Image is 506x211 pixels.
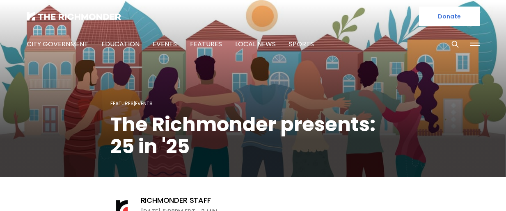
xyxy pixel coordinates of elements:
a: Education [101,39,140,49]
a: City Government [27,39,88,49]
div: | [110,99,396,109]
button: Search this site [449,38,461,50]
a: Events [135,100,153,107]
a: Features [190,39,222,49]
a: Donate [419,7,480,26]
a: Local News [235,39,276,49]
a: Richmonder Staff [141,195,211,205]
a: Features [110,100,134,107]
img: The Richmonder [27,12,121,20]
a: Events [153,39,177,49]
a: Sports [289,39,314,49]
h1: The Richmonder presents: 25 in '25 [110,113,396,158]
